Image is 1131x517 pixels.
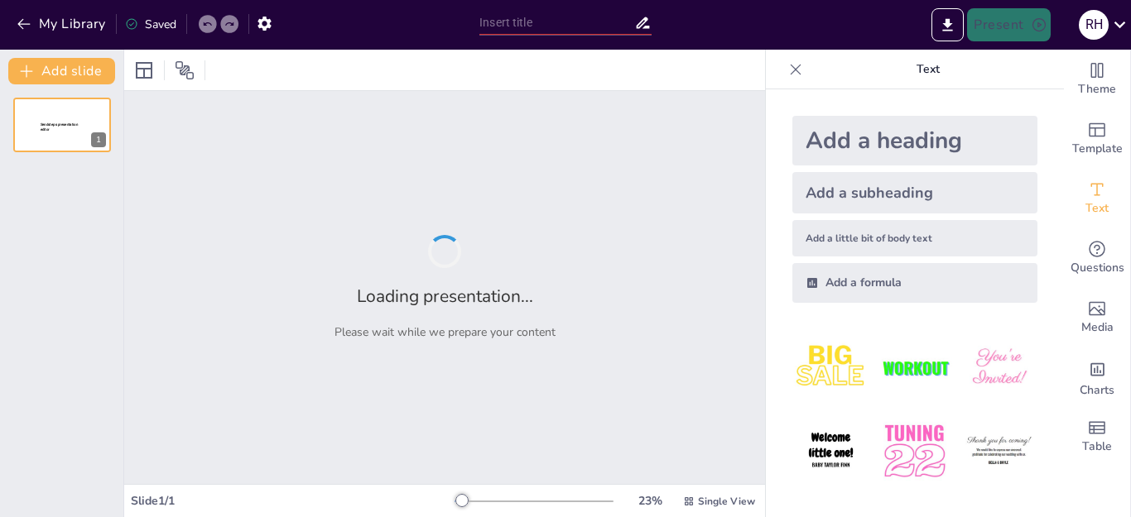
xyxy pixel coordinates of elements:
button: My Library [12,11,113,37]
span: Single View [698,495,755,508]
div: Add ready made slides [1064,109,1130,169]
div: 1 [91,132,106,147]
img: 4.jpeg [792,413,869,490]
span: Questions [1071,259,1124,277]
div: Change the overall theme [1064,50,1130,109]
span: Sendsteps presentation editor [41,122,78,132]
div: Add charts and graphs [1064,347,1130,407]
span: Text [1085,199,1109,218]
div: 23 % [630,493,670,509]
div: 1 [13,98,111,152]
div: Add a little bit of body text [792,220,1037,256]
button: R H [1079,8,1109,41]
button: Export to PowerPoint [931,8,964,41]
div: Saved [125,17,176,32]
img: 3.jpeg [960,329,1037,406]
img: 1.jpeg [792,329,869,406]
div: Slide 1 / 1 [131,493,455,509]
div: Layout [131,57,157,84]
input: Insert title [479,11,634,35]
h2: Loading presentation... [357,285,533,308]
img: 2.jpeg [876,329,953,406]
span: Template [1072,140,1123,158]
div: Add images, graphics, shapes or video [1064,288,1130,347]
div: R H [1079,10,1109,40]
div: Add a subheading [792,172,1037,213]
p: Please wait while we prepare your content [334,324,556,340]
p: Text [809,50,1047,89]
img: 6.jpeg [960,413,1037,490]
span: Table [1082,438,1112,456]
button: Add slide [8,58,115,84]
span: Media [1081,318,1114,337]
span: Position [175,60,195,80]
img: 5.jpeg [876,413,953,490]
button: Present [967,8,1050,41]
div: Add a table [1064,407,1130,467]
span: Charts [1080,381,1114,400]
div: Get real-time input from your audience [1064,228,1130,288]
div: Add a formula [792,263,1037,303]
div: Add a heading [792,116,1037,165]
div: Add text boxes [1064,169,1130,228]
span: Theme [1078,80,1116,98]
